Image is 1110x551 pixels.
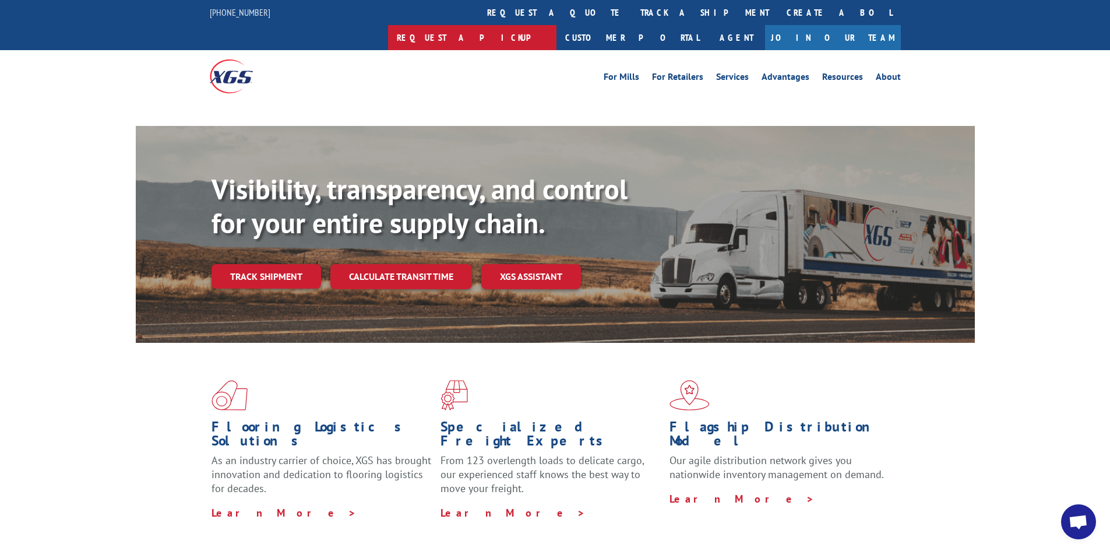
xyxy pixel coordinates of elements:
a: Learn More > [669,492,815,506]
a: Resources [822,72,863,85]
a: For Retailers [652,72,703,85]
h1: Flagship Distribution Model [669,420,890,454]
a: Agent [708,25,765,50]
a: Services [716,72,749,85]
div: Open chat [1061,504,1096,539]
img: xgs-icon-focused-on-flooring-red [441,380,468,410]
p: From 123 overlength loads to delicate cargo, our experienced staff knows the best way to move you... [441,454,661,506]
a: [PHONE_NUMBER] [210,6,270,18]
a: XGS ASSISTANT [481,264,581,289]
h1: Flooring Logistics Solutions [212,420,432,454]
img: xgs-icon-flagship-distribution-model-red [669,380,710,410]
a: Calculate transit time [330,264,472,289]
span: As an industry carrier of choice, XGS has brought innovation and dedication to flooring logistics... [212,454,431,495]
h1: Specialized Freight Experts [441,420,661,454]
a: Learn More > [441,506,586,520]
a: Customer Portal [556,25,708,50]
img: xgs-icon-total-supply-chain-intelligence-red [212,380,248,410]
a: Join Our Team [765,25,901,50]
b: Visibility, transparency, and control for your entire supply chain. [212,171,628,241]
a: Track shipment [212,264,321,289]
a: For Mills [604,72,639,85]
a: Request a pickup [388,25,556,50]
a: Advantages [762,72,809,85]
a: About [876,72,901,85]
a: Learn More > [212,506,357,520]
span: Our agile distribution network gives you nationwide inventory management on demand. [669,454,884,481]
